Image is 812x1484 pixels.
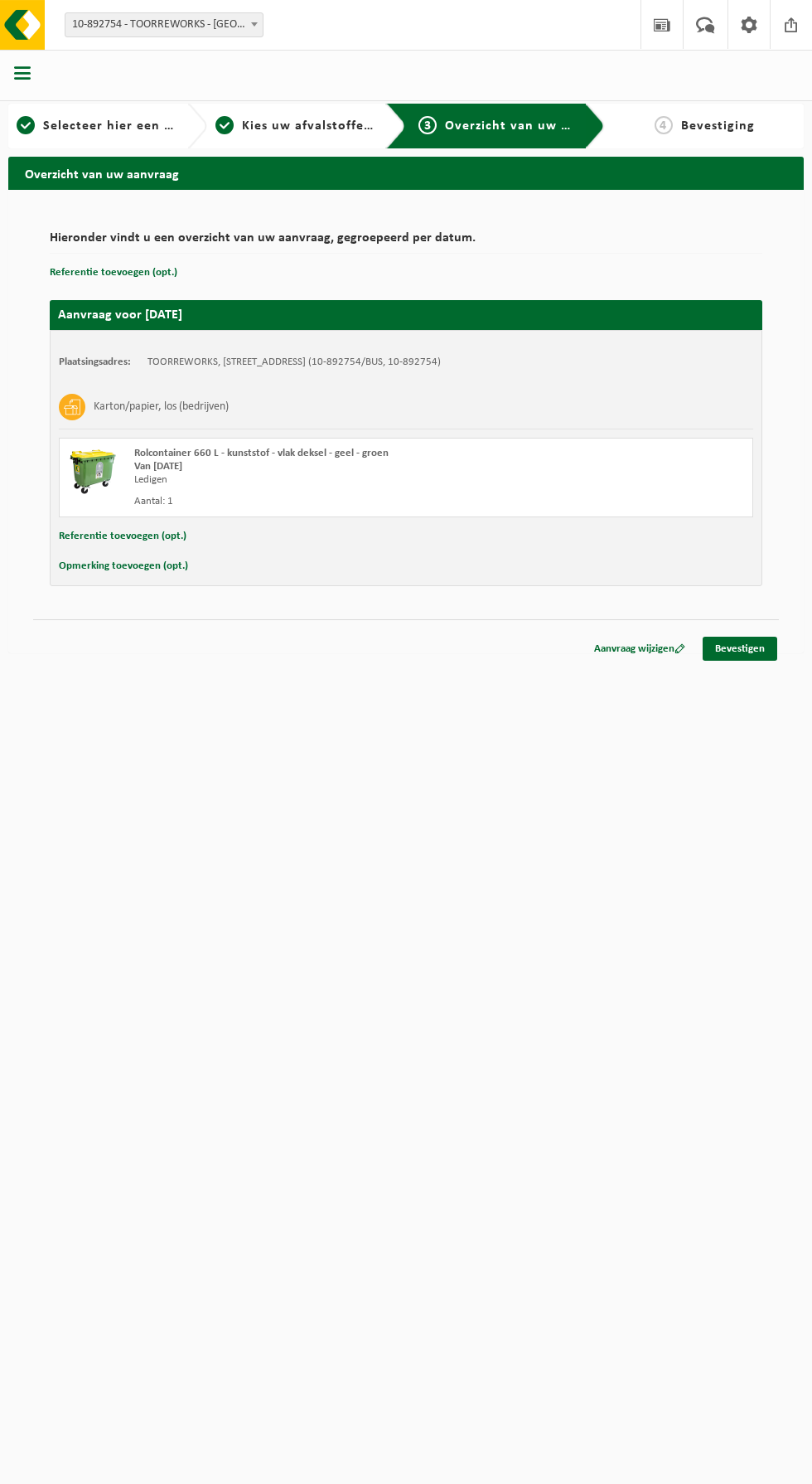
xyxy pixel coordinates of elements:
span: Kies uw afvalstoffen en recipiënten [242,119,470,133]
a: Aanvraag wijzigen [582,637,698,661]
strong: Aanvraag voor [DATE] [58,308,182,322]
div: Ledigen [134,473,472,487]
span: Overzicht van uw aanvraag [445,119,620,133]
strong: Plaatsingsadres: [59,356,131,367]
span: 10-892754 - TOORREWORKS - GELUWE [65,13,263,36]
button: Referentie toevoegen (opt.) [59,526,186,547]
h2: Hieronder vindt u een overzicht van uw aanvraag, gegroepeerd per datum. [50,231,762,254]
a: Bevestigen [703,637,777,661]
span: Bevestiging [681,119,755,133]
td: TOORREWORKS, [STREET_ADDRESS] (10-892754/BUS, 10-892754) [147,356,441,369]
h3: Karton/papier, los (bedrijven) [94,394,229,420]
span: 3 [418,116,437,134]
div: Aantal: 1 [134,495,472,508]
strong: Van [DATE] [134,461,182,472]
span: Selecteer hier een vestiging [43,119,222,133]
span: 10-892754 - TOORREWORKS - GELUWE [65,12,263,37]
button: Referentie toevoegen (opt.) [50,262,177,284]
span: 4 [655,116,673,134]
a: 2Kies uw afvalstoffen en recipiënten [215,116,373,136]
span: 1 [17,116,35,134]
img: WB-0660-HPE-GN-50.png [68,447,118,497]
button: Opmerking toevoegen (opt.) [59,555,188,577]
span: 2 [215,116,234,134]
h2: Overzicht van uw aanvraag [8,157,804,189]
a: 1Selecteer hier een vestiging [17,116,174,136]
span: Rolcontainer 660 L - kunststof - vlak deksel - geel - groen [134,448,389,458]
